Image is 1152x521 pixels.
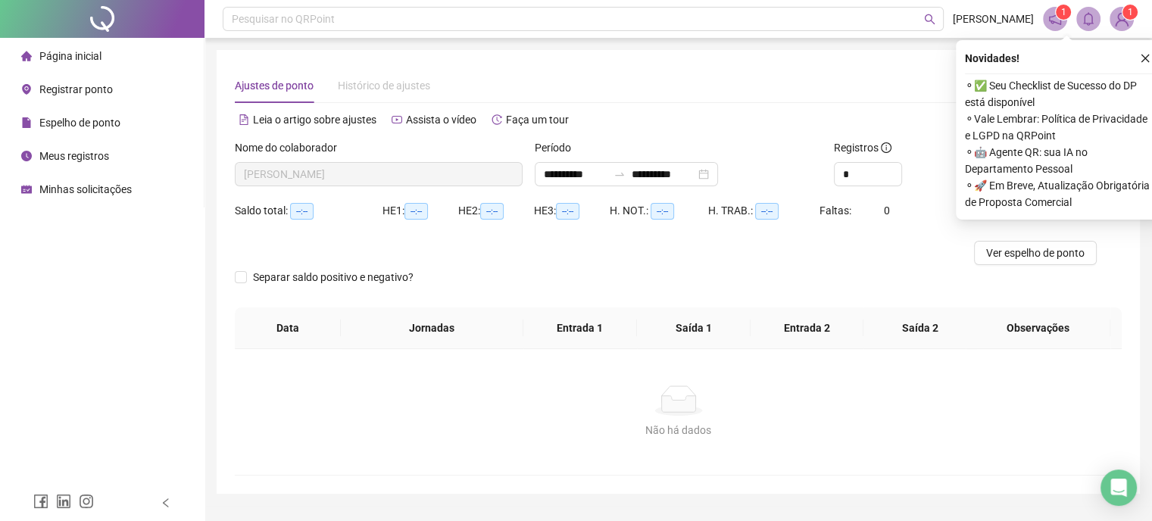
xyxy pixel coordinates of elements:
[534,202,610,220] div: HE 3:
[33,494,48,509] span: facebook
[458,202,534,220] div: HE 2:
[974,241,1097,265] button: Ver espelho de ponto
[21,84,32,95] span: environment
[953,11,1034,27] span: [PERSON_NAME]
[535,139,581,156] label: Período
[235,80,314,92] span: Ajustes de ponto
[79,494,94,509] span: instagram
[613,168,626,180] span: to
[506,114,569,126] span: Faça um tour
[613,168,626,180] span: swap-right
[253,422,1104,438] div: Não há dados
[751,307,864,349] th: Entrada 2
[21,184,32,195] span: schedule
[1056,5,1071,20] sup: 1
[239,114,249,125] span: file-text
[884,204,890,217] span: 0
[341,307,523,349] th: Jornadas
[610,202,708,220] div: H. NOT.:
[637,307,751,349] th: Saída 1
[651,203,674,220] span: --:--
[965,50,1019,67] span: Novidades !
[1140,53,1150,64] span: close
[1122,5,1138,20] sup: Atualize o seu contato no menu Meus Dados
[39,50,101,62] span: Página inicial
[492,114,502,125] span: history
[523,307,637,349] th: Entrada 1
[39,183,132,195] span: Minhas solicitações
[244,163,514,186] span: BEATRIZ GOMES FERREIRA
[21,51,32,61] span: home
[966,307,1111,349] th: Observações
[392,114,402,125] span: youtube
[290,203,314,220] span: --:--
[21,151,32,161] span: clock-circle
[235,202,382,220] div: Saldo total:
[338,80,430,92] span: Histórico de ajustes
[834,139,891,156] span: Registros
[1061,7,1066,17] span: 1
[820,204,854,217] span: Faltas:
[556,203,579,220] span: --:--
[235,307,341,349] th: Data
[247,269,420,285] span: Separar saldo positivo e negativo?
[1048,12,1062,26] span: notification
[39,117,120,129] span: Espelho de ponto
[480,203,504,220] span: --:--
[1110,8,1133,30] img: 91589
[1100,470,1137,506] div: Open Intercom Messenger
[863,307,977,349] th: Saída 2
[1128,7,1133,17] span: 1
[253,114,376,126] span: Leia o artigo sobre ajustes
[21,117,32,128] span: file
[39,150,109,162] span: Meus registros
[708,202,819,220] div: H. TRAB.:
[986,245,1085,261] span: Ver espelho de ponto
[382,202,458,220] div: HE 1:
[979,320,1099,336] span: Observações
[924,14,935,25] span: search
[755,203,779,220] span: --:--
[404,203,428,220] span: --:--
[235,139,347,156] label: Nome do colaborador
[39,83,113,95] span: Registrar ponto
[406,114,476,126] span: Assista o vídeo
[161,498,171,508] span: left
[881,142,891,153] span: info-circle
[56,494,71,509] span: linkedin
[1082,12,1095,26] span: bell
